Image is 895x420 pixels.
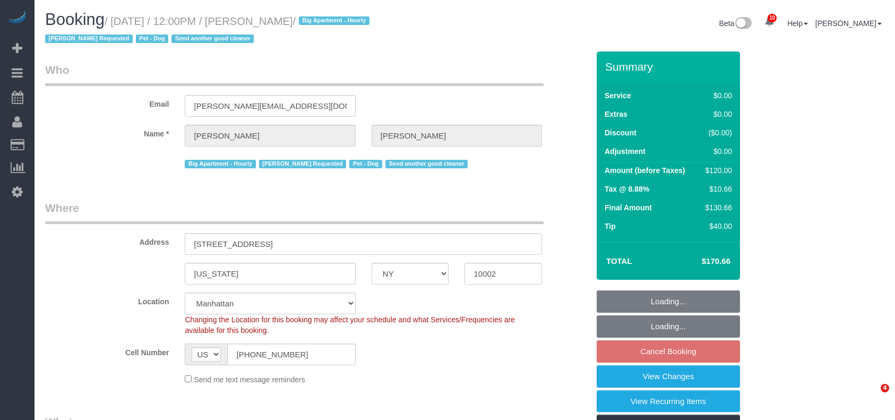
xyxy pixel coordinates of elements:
div: $0.00 [701,90,732,101]
span: Send me text message reminders [194,375,305,384]
span: Pet - Dog [349,160,382,168]
span: Send another good cleaner [171,35,254,43]
label: Discount [605,127,636,138]
input: Zip Code [464,263,542,285]
label: Name * [37,125,177,139]
span: Big Apartment - Hourly [185,160,255,168]
div: $10.66 [701,184,732,194]
input: Email [185,95,355,117]
h3: Summary [605,61,735,73]
div: $0.00 [701,146,732,157]
span: Changing the Location for this booking may affect your schedule and what Services/Frequencies are... [185,315,515,335]
label: Cell Number [37,344,177,358]
div: $130.66 [701,202,732,213]
span: Big Apartment - Hourly [299,16,369,25]
label: Extras [605,109,627,119]
strong: Total [606,256,632,265]
a: 10 [759,11,780,34]
a: [PERSON_NAME] [815,19,882,28]
label: Tax @ 8.88% [605,184,649,194]
span: Send another good cleaner [385,160,468,168]
label: Service [605,90,631,101]
img: New interface [734,17,752,31]
span: 4 [881,384,889,392]
a: Help [787,19,808,28]
legend: Who [45,62,544,86]
a: View Changes [597,365,740,388]
iframe: Intercom live chat [859,384,884,409]
img: Automaid Logo [6,11,28,25]
label: Location [37,293,177,307]
span: [PERSON_NAME] Requested [259,160,347,168]
label: Tip [605,221,616,232]
span: 10 [768,14,777,22]
input: City [185,263,355,285]
span: [PERSON_NAME] Requested [45,35,133,43]
small: / [DATE] / 12:00PM / [PERSON_NAME] [45,15,373,45]
label: Final Amount [605,202,652,213]
span: Pet - Dog [136,35,168,43]
div: $120.00 [701,165,732,176]
a: View Recurring Items [597,390,740,413]
label: Adjustment [605,146,646,157]
legend: Where [45,200,544,224]
span: Booking [45,10,105,29]
div: $40.00 [701,221,732,232]
label: Address [37,233,177,247]
div: ($0.00) [701,127,732,138]
input: Cell Number [227,344,355,365]
h4: $170.66 [670,257,730,266]
input: Last Name [372,125,542,147]
a: Beta [719,19,752,28]
input: First Name [185,125,355,147]
div: $0.00 [701,109,732,119]
label: Email [37,95,177,109]
label: Amount (before Taxes) [605,165,685,176]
